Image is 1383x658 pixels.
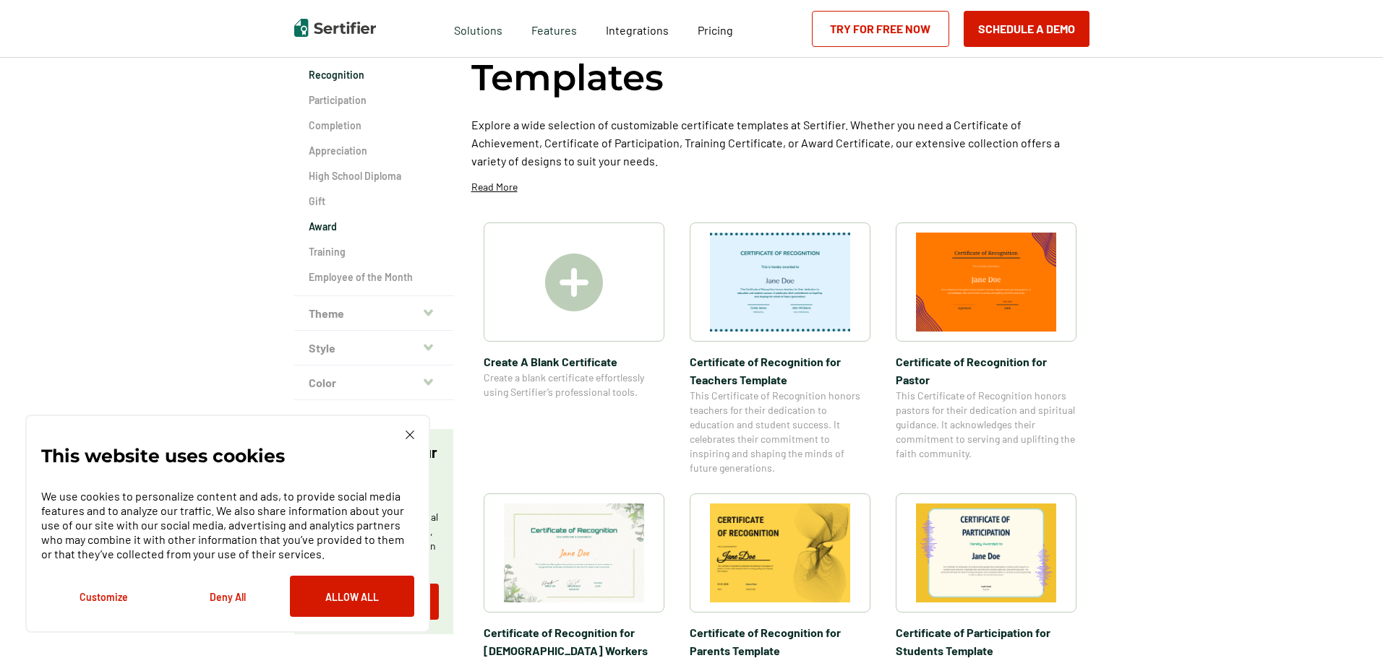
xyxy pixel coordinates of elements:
[309,169,439,183] a: High School Diploma
[896,389,1076,461] span: This Certificate of Recognition honors pastors for their dedication and spiritual guidance. It ac...
[41,449,285,463] p: This website uses cookies
[916,233,1056,332] img: Certificate of Recognition for Pastor
[504,503,644,602] img: Certificate of Recognition for Church Workers Template
[406,430,414,439] img: Cookie Popup Close
[454,20,502,38] span: Solutions
[698,23,733,37] span: Pricing
[471,180,518,194] p: Read More
[531,20,577,38] span: Features
[309,245,439,259] a: Training
[309,270,439,285] a: Employee of the Month
[896,352,1076,389] span: Certificate of Recognition for Pastor
[484,352,664,371] span: Create A Blank Certificate
[41,576,166,617] button: Customize
[1311,589,1383,658] iframe: Chat Widget
[896,222,1076,475] a: Certificate of Recognition for PastorCertificate of Recognition for PastorThis Certificate of Rec...
[309,93,439,108] a: Participation
[309,68,439,82] a: Recognition
[690,352,870,389] span: Certificate of Recognition for Teachers Template
[545,254,603,311] img: Create A Blank Certificate
[690,389,870,475] span: This Certificate of Recognition honors teachers for their dedication to education and student suc...
[484,371,664,399] span: Create a blank certificate effortlessly using Sertifier’s professional tools.
[294,19,376,37] img: Sertifier | Digital Credentialing Platform
[290,576,414,617] button: Allow All
[710,503,850,602] img: Certificate of Recognition for Parents Template
[606,20,669,38] a: Integrations
[964,11,1089,47] button: Schedule a Demo
[309,194,439,209] a: Gift
[309,118,439,133] a: Completion
[294,43,453,296] div: Category
[294,365,453,400] button: Color
[294,331,453,365] button: Style
[916,503,1056,602] img: Certificate of Participation for Students​ Template
[690,222,870,475] a: Certificate of Recognition for Teachers TemplateCertificate of Recognition for Teachers TemplateT...
[471,116,1089,170] p: Explore a wide selection of customizable certificate templates at Sertifier. Whether you need a C...
[812,11,949,47] a: Try for Free Now
[309,144,439,158] a: Appreciation
[41,489,414,561] p: We use cookies to personalize content and ads, to provide social media features and to analyze ou...
[710,233,850,332] img: Certificate of Recognition for Teachers Template
[698,20,733,38] a: Pricing
[606,23,669,37] span: Integrations
[309,220,439,234] a: Award
[294,296,453,331] button: Theme
[166,576,290,617] button: Deny All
